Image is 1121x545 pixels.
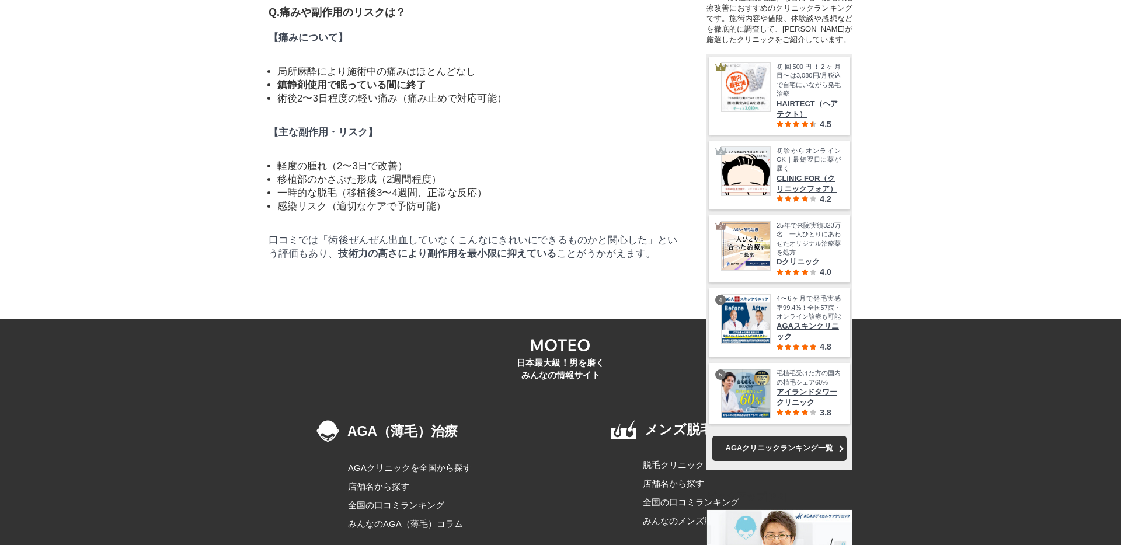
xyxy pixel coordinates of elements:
[706,490,852,504] h3: ピックアップ[PR]
[777,221,841,257] span: 25年で来院実績320万名｜一人ひとりにあわせたオリジナル治療薬を処方
[277,186,677,200] li: 一時的な脱毛（移植後3〜4週間、正常な反応）
[721,221,841,277] a: Dクリニック 25年で来院実績320万名｜一人ひとりにあわせたオリジナル治療薬を処方 Dクリニック 4.0
[820,267,831,277] span: 4.0
[777,99,841,120] span: HAIRTECT（ヘアテクト）
[777,62,841,99] span: 初回500円！2ヶ月目〜は3,080円/月税込で自宅にいながら発毛治療
[643,477,805,491] a: 店舗名から探す
[316,420,510,442] a: AGA（薄毛）治療
[722,222,770,270] img: Dクリニック
[721,369,841,418] a: アイランドタワークリニック 毛植毛受けた方の国内の植毛シェア60% アイランドタワークリニック 3.8
[777,321,841,342] span: AGAスキンクリニック
[316,420,339,442] img: icon-footertit01.png
[611,420,636,439] img: icon-footertit02.png
[269,233,677,260] p: 口コミでは「術後ぜんぜん出血していなくこんなにきれいにできるものかと関心した」という評価もあり、 ことがうかがえます。
[820,408,831,417] span: 3.8
[269,127,378,138] strong: 【主な副作用・リスク】
[721,146,841,204] a: クリニックフォア 初診からオンラインOK｜最短翌日に薬が届く CLINIC FOR（クリニックフォア） 4.2
[348,517,510,531] a: みんなのAGA（薄毛）コラム
[338,248,556,259] strong: 技術力の高さにより副作用を最小限に抑えている
[277,200,677,213] li: 感染リスク（適切なケアで予防可能）
[712,436,847,460] a: AGAクリニックランキング一覧
[721,294,841,351] a: AGAスキンクリニック 4〜6ヶ月で発毛実感率99.4%！全国57院・オンライン診療も可能 AGAスキンクリニック 4.8
[777,294,841,321] span: 4〜6ヶ月で発毛実感率99.4%！全国57院・オンライン診療も可能
[269,32,348,43] strong: 【痛みについて】
[348,461,510,475] a: AGAクリニックを全国から探す
[722,369,770,418] img: アイランドタワークリニック
[777,146,841,173] span: 初診からオンラインOK｜最短翌日に薬が届く
[722,295,770,343] img: AGAスキンクリニック
[348,480,510,494] a: 店舗名から探す
[643,495,805,509] a: 全国の口コミランキング
[269,6,406,18] span: Q.痛みや副作用のリスクは？
[348,498,510,512] a: 全国の口コミランキング
[820,342,831,351] span: 4.8
[820,120,831,129] span: 4.5
[777,387,841,408] span: アイランドタワークリニック
[531,338,590,352] img: MOTEO
[611,420,805,439] a: メンズ脱毛
[777,173,841,194] span: CLINIC FOR（クリニックフォア）
[777,369,841,387] span: 毛植毛受けた方の国内の植毛シェア60%
[721,62,841,129] a: HAIRTECT 国内最安値を追求。ずーっと3,080円。 初回500円！2ヶ月目〜は3,080円/月税込で自宅にいながら発毛治療 HAIRTECT（ヘアテクト） 4.5
[643,514,805,528] a: みんなのメンズ脱毛コラム
[277,173,677,186] li: 移植部のかさぶた形成（2週間程度）
[722,147,770,195] img: クリニックフォア
[277,65,677,78] li: 局所麻酔により施術中の痛みはほとんどなし
[722,63,770,111] img: HAIRTECT 国内最安値を追求。ずーっと3,080円。
[277,92,677,105] li: 術後2〜3日程度の軽い痛み（痛み止めで対応可能）
[277,159,677,173] li: 軽度の腫れ（2〜3日で改善）
[277,79,426,90] strong: 鎮静剤使用で眠っている間に終了
[777,257,841,267] span: Dクリニック
[643,458,805,472] a: 脱毛クリニック・サロンを全国から探す
[820,194,831,204] span: 4.2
